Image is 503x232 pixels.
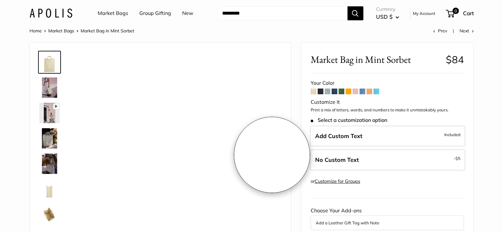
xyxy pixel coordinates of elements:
nav: Breadcrumb [30,27,134,35]
a: Market Bags [98,9,128,18]
p: Print a mix of letters, words, and numbers to make it unmistakably yours. [311,107,464,113]
span: No Custom Text [315,156,359,163]
span: Cart [463,10,474,17]
span: Add Custom Text [315,132,362,140]
a: Market Bag in Mint Sorbet [38,127,61,150]
a: My Account [413,10,435,17]
img: Market Bag in Mint Sorbet [39,52,60,72]
img: Market Bag in Mint Sorbet [39,179,60,199]
img: Market Bag in Mint Sorbet [39,204,60,225]
span: Select a customization option [311,117,387,123]
a: Market Bags [48,28,74,34]
a: Market Bag in Mint Sorbet [38,203,61,226]
img: Market Bag in Mint Sorbet [39,154,60,174]
span: Market Bag in Mint Sorbet [311,54,441,65]
a: Market Bag in Mint Sorbet [38,102,61,124]
label: Leave Blank [310,149,465,170]
input: Search... [217,6,347,20]
a: Market Bag in Mint Sorbet [38,152,61,175]
div: or [311,177,360,186]
button: Add a Leather Gift Tag with Note [316,219,459,227]
a: Next [460,28,474,34]
div: Choose Your Add-ons [311,206,464,230]
a: Market Bag in Mint Sorbet [38,178,61,201]
a: Prev [433,28,447,34]
button: Search [347,6,363,20]
a: 0 Cart [447,8,474,18]
div: Your Color [311,78,464,88]
div: Customize It [311,97,464,107]
a: Customize for Groups [315,178,360,184]
a: Home [30,28,42,34]
a: New [182,9,193,18]
span: 0 [452,8,459,14]
span: - [453,155,460,162]
a: Market Bag in Mint Sorbet [38,51,61,74]
a: Group Gifting [139,9,171,18]
button: USD $ [376,12,399,22]
span: $84 [446,53,464,66]
span: Currency [376,5,399,14]
a: Market Bag in Mint Sorbet [38,76,61,99]
span: Included [444,131,460,138]
span: Market Bag in Mint Sorbet [81,28,134,34]
img: Market Bag in Mint Sorbet [39,103,60,123]
img: Apolis [30,9,72,18]
img: Market Bag in Mint Sorbet [39,77,60,98]
label: Add Custom Text [310,126,465,147]
img: Market Bag in Mint Sorbet [39,128,60,149]
span: USD $ [376,13,393,20]
span: $5 [455,156,460,161]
